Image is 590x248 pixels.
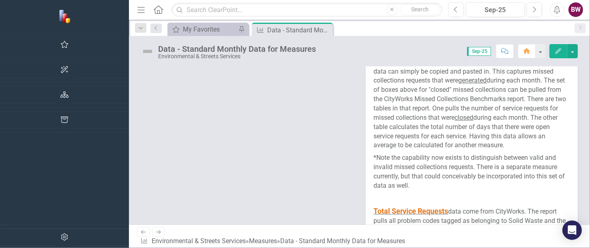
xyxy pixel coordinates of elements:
a: Environmental & Streets Services [152,237,246,245]
span: Sep-25 [467,47,491,56]
div: Data - Standard Monthly Data for Measures [267,25,331,35]
span: Search [411,6,429,13]
p: data come from CityWorks. Reports pull automatically for each type of service. See the Data Sourc... [374,18,570,152]
div: Sep-25 [469,5,522,15]
div: Environmental & Streets Services [158,53,316,59]
u: generated [459,76,487,84]
div: Data - Standard Monthly Data for Measures [280,237,405,245]
div: Open Intercom Messenger [562,220,582,240]
button: Sep-25 [466,2,525,17]
u: closed [455,114,474,121]
img: ClearPoint Strategy [58,9,73,23]
img: Not Defined [141,45,154,58]
button: Search [400,4,440,15]
button: BW [569,2,583,17]
p: data come from CityWorks. The report pulls all problem codes tagged as belonging to Solid Waste a... [374,204,570,235]
span: Total Service Requests [374,207,448,215]
a: My Favorites [169,24,236,34]
div: Data - Standard Monthly Data for Measures [158,45,316,53]
a: Measures [249,237,277,245]
p: *Note the capability now exists to distinguish between valid and invalid missed collections reque... [374,152,570,192]
div: My Favorites [183,24,236,34]
div: » » [140,237,408,246]
input: Search ClearPoint... [172,3,442,17]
